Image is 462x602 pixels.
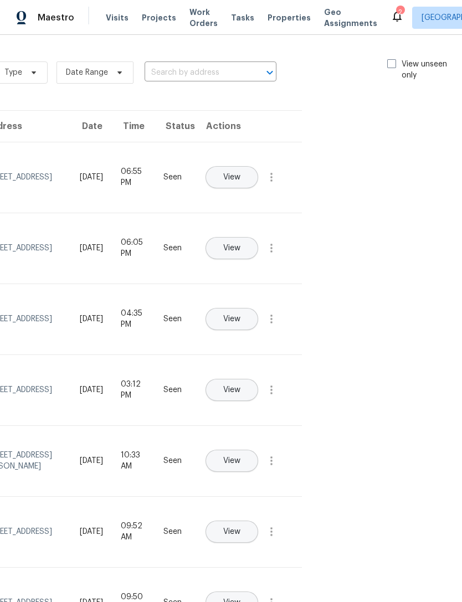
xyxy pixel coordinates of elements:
div: Seen [163,172,186,183]
div: Seen [163,455,186,466]
div: [DATE] [80,243,103,254]
button: Open [262,65,278,80]
div: Seen [163,313,186,325]
span: View [223,528,240,536]
div: 04:35 PM [121,308,146,330]
th: Actions [195,111,302,142]
span: View [223,457,240,465]
span: View [223,244,240,253]
span: View [223,315,240,323]
span: View [223,386,240,394]
span: Geo Assignments [324,7,377,29]
span: Maestro [38,12,74,23]
th: Time [112,111,155,142]
div: 06:55 PM [121,166,146,188]
div: [DATE] [80,455,103,466]
span: View [223,173,240,182]
button: View [206,166,258,188]
span: Work Orders [189,7,218,29]
button: View [206,308,258,330]
div: 10:33 AM [121,450,146,472]
div: 06:05 PM [121,237,146,259]
th: Status [155,111,195,142]
span: Date Range [66,67,108,78]
div: Seen [163,384,186,395]
span: Projects [142,12,176,23]
span: Properties [268,12,311,23]
div: [DATE] [80,526,103,537]
div: 2 [396,7,404,18]
input: Search by address [145,64,245,81]
div: 03:12 PM [121,379,146,401]
span: Type [4,67,22,78]
div: 09:52 AM [121,521,146,543]
button: View [206,450,258,472]
div: [DATE] [80,172,103,183]
th: Date [71,111,112,142]
div: [DATE] [80,384,103,395]
button: View [206,521,258,543]
div: Seen [163,526,186,537]
div: Seen [163,243,186,254]
button: View [206,379,258,401]
button: View [206,237,258,259]
span: Visits [106,12,129,23]
div: [DATE] [80,313,103,325]
span: Tasks [231,14,254,22]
